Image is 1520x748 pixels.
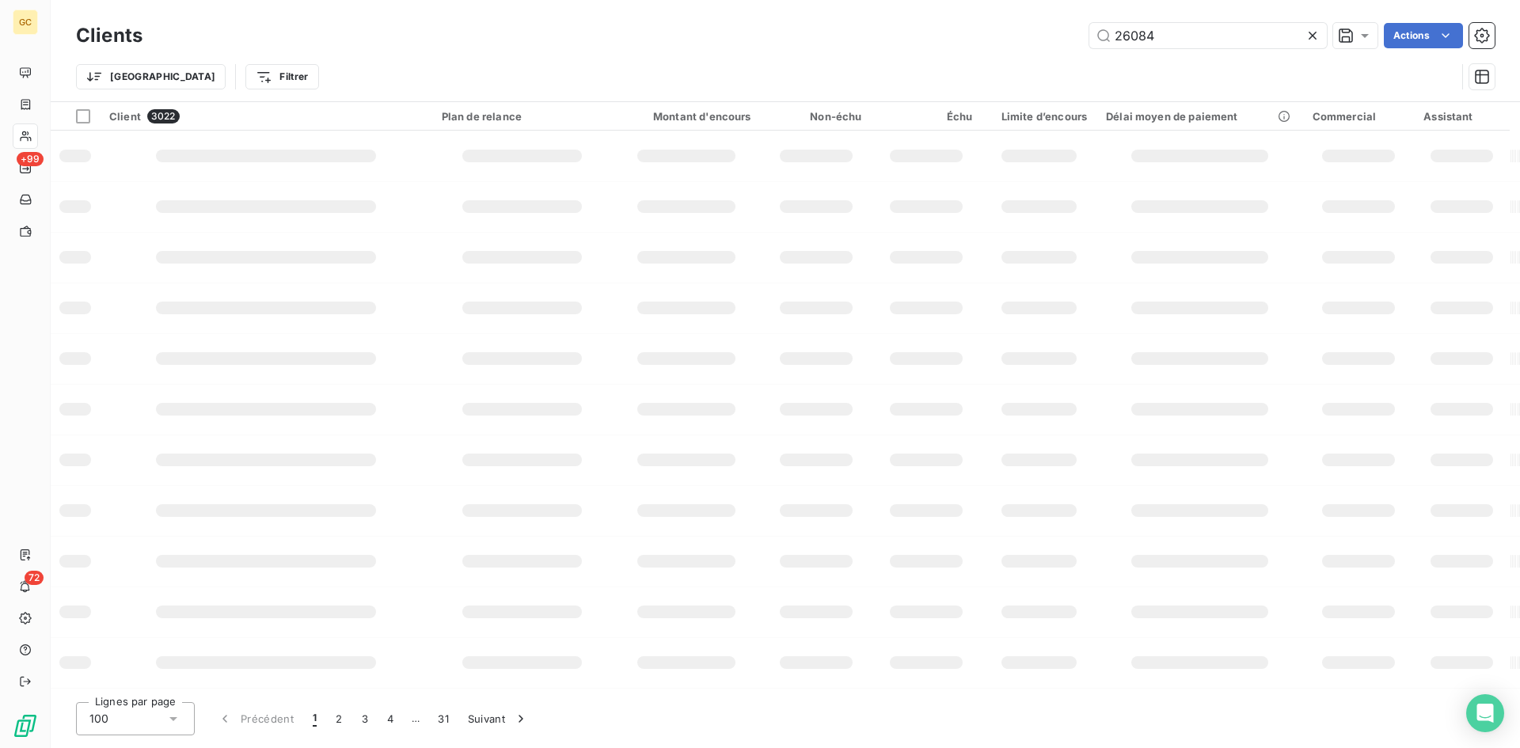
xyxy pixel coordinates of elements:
[880,110,972,123] div: Échu
[17,152,44,166] span: +99
[1466,694,1504,732] div: Open Intercom Messenger
[245,64,318,89] button: Filtrer
[378,702,403,735] button: 4
[1106,110,1294,123] div: Délai moyen de paiement
[403,706,428,731] span: …
[621,110,751,123] div: Montant d'encours
[25,571,44,585] span: 72
[13,9,38,35] div: GC
[207,702,303,735] button: Précédent
[1384,23,1463,48] button: Actions
[770,110,862,123] div: Non-échu
[89,711,108,727] span: 100
[1089,23,1327,48] input: Rechercher
[303,702,326,735] button: 1
[147,109,180,123] span: 3022
[991,110,1087,123] div: Limite d’encours
[1313,110,1404,123] div: Commercial
[1423,110,1500,123] div: Assistant
[352,702,378,735] button: 3
[76,64,226,89] button: [GEOGRAPHIC_DATA]
[442,110,602,123] div: Plan de relance
[13,713,38,739] img: Logo LeanPay
[428,702,458,735] button: 31
[109,110,141,123] span: Client
[313,711,317,727] span: 1
[458,702,538,735] button: Suivant
[76,21,142,50] h3: Clients
[326,702,351,735] button: 2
